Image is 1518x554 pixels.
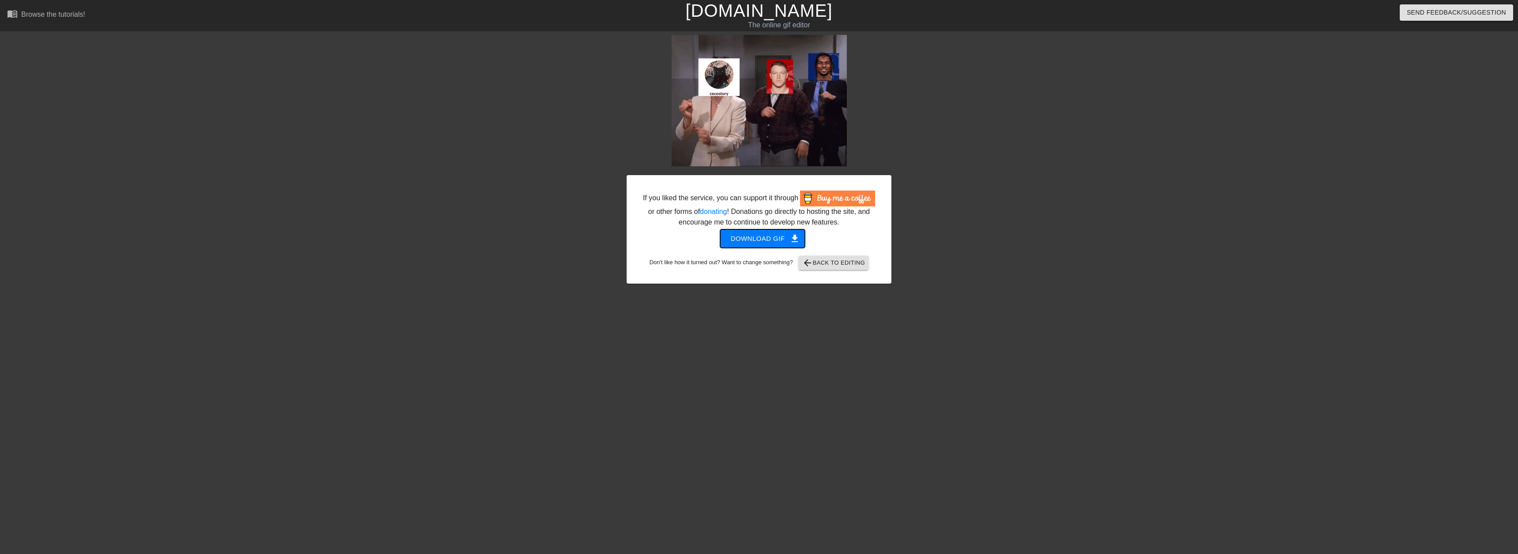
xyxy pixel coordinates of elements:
[672,35,847,166] img: fevRjCFx.gif
[700,208,727,215] a: donating
[789,233,800,244] span: get_app
[731,233,795,244] span: Download gif
[1400,4,1513,21] button: Send Feedback/Suggestion
[640,256,878,270] div: Don't like how it turned out? Want to change something?
[799,256,869,270] button: Back to Editing
[685,1,832,20] a: [DOMAIN_NAME]
[511,20,1048,30] div: The online gif editor
[800,191,875,206] img: Buy Me A Coffee
[713,234,805,242] a: Download gif
[7,8,18,19] span: menu_book
[7,8,85,22] a: Browse the tutorials!
[1407,7,1506,18] span: Send Feedback/Suggestion
[802,258,813,268] span: arrow_back
[642,191,876,228] div: If you liked the service, you can support it through or other forms of ! Donations go directly to...
[720,229,805,248] button: Download gif
[21,11,85,18] div: Browse the tutorials!
[802,258,865,268] span: Back to Editing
